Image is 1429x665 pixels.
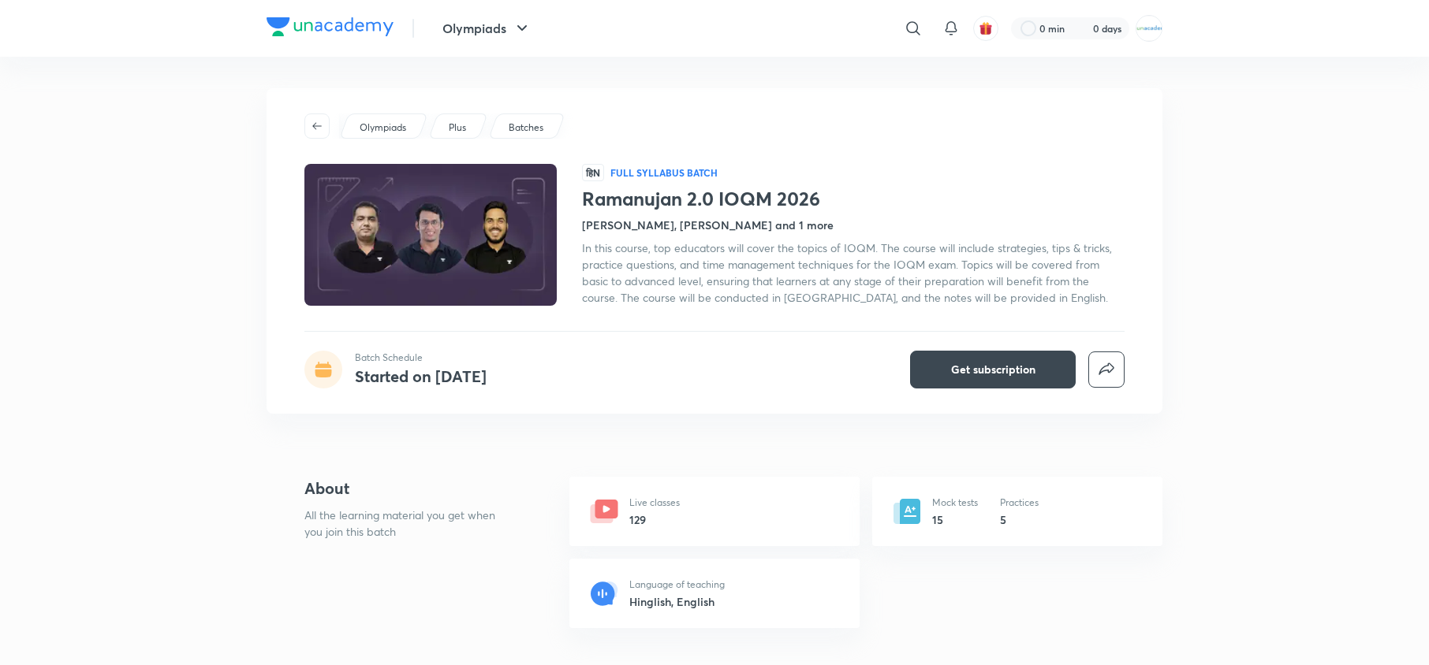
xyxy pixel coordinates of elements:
h4: About [304,477,519,500]
a: Plus [446,121,469,135]
img: MOHAMMED SHOAIB [1136,15,1162,42]
p: Batch Schedule [355,351,487,365]
p: Olympiads [360,121,406,135]
p: All the learning material you get when you join this batch [304,507,508,540]
span: In this course, top educators will cover the topics of IOQM. The course will include strategies, ... [582,240,1112,305]
h6: 15 [932,511,978,528]
h1: Ramanujan 2.0 IOQM 2026 [582,188,1125,210]
h4: [PERSON_NAME], [PERSON_NAME] and 1 more [582,217,834,233]
img: streak [1074,20,1090,36]
p: Language of teaching [629,578,725,592]
p: Practices [1000,496,1039,510]
button: Olympiads [433,13,541,44]
span: Get subscription [951,362,1035,377]
h4: Started on [DATE] [355,366,487,387]
img: Company Logo [267,17,394,36]
h6: 5 [1000,511,1039,528]
p: Batches [509,121,543,135]
p: Live classes [629,496,680,510]
button: Get subscription [910,351,1076,388]
a: Company Logo [267,17,394,40]
h6: Hinglish, English [629,593,725,610]
a: Olympiads [357,121,409,135]
p: Plus [449,121,466,135]
p: Mock tests [932,496,978,510]
img: avatar [979,21,993,35]
span: हिN [582,164,604,181]
img: Thumbnail [302,162,559,307]
a: Batches [506,121,547,135]
button: avatar [973,16,998,41]
p: Full Syllabus Batch [610,166,718,179]
h6: 129 [629,511,680,528]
